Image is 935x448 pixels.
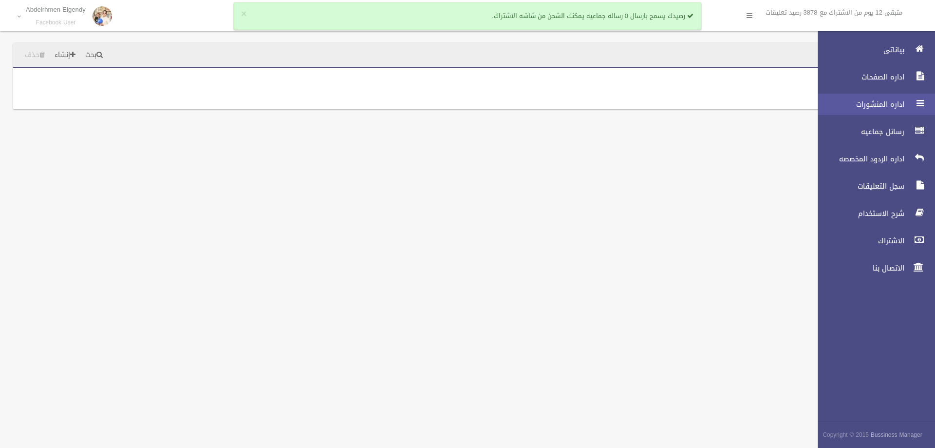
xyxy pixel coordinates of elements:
a: الاتصال بنا [810,257,935,279]
small: Facebook User [26,19,86,26]
a: بياناتى [810,39,935,60]
a: سجل التعليقات [810,175,935,197]
span: اداره الصفحات [810,72,907,82]
strong: Bussiness Manager [871,429,922,440]
a: اداره الصفحات [810,66,935,88]
span: الاتصال بنا [810,263,907,273]
a: إنشاء [51,46,79,64]
span: اداره المنشورات [810,99,907,109]
a: شرح الاستخدام [810,203,935,224]
span: اداره الردود المخصصه [810,154,907,164]
div: رصيدك يسمح بارسال 0 رساله جماعيه يمكنك الشحن من شاشه الاشتراك. [234,2,701,30]
a: اداره المنشورات [810,94,935,115]
span: شرح الاستخدام [810,209,907,218]
a: اداره الردود المخصصه [810,148,935,170]
p: Abdelrhmen Elgendy [26,6,86,13]
span: بياناتى [810,45,907,55]
button: × [241,9,246,19]
span: رسائل جماعيه [810,127,907,136]
span: سجل التعليقات [810,181,907,191]
span: Copyright © 2015 [823,429,869,440]
a: الاشتراك [810,230,935,252]
a: رسائل جماعيه [810,121,935,142]
span: الاشتراك [810,236,907,246]
a: بحث [81,46,107,64]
